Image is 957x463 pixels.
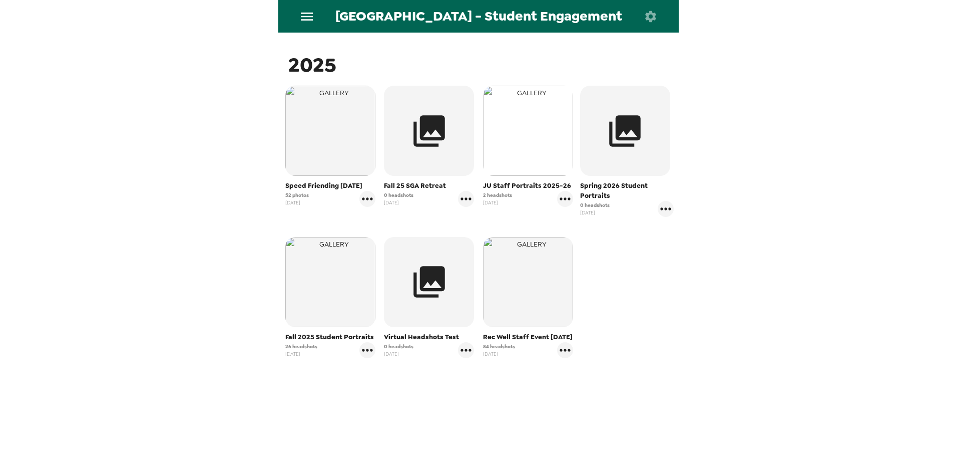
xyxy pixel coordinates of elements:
[483,191,512,199] span: 2 headshots
[285,181,375,191] span: Speed Friending [DATE]
[580,181,674,201] span: Spring 2026 Student Portraits
[384,350,413,358] span: [DATE]
[288,52,336,78] span: 2025
[384,181,474,191] span: Fall 25 SGA Retreat
[285,343,317,350] span: 26 headshots
[483,181,573,191] span: JU Staff Portraits 2025-26
[359,191,375,207] button: gallery menu
[483,332,573,342] span: Rec Well Staff Event [DATE]
[483,343,515,350] span: 84 headshots
[458,342,474,358] button: gallery menu
[285,332,375,342] span: Fall 2025 Student Portraits
[384,332,474,342] span: Virtual Headshots Test
[580,201,610,209] span: 0 headshots
[384,343,413,350] span: 0 headshots
[458,191,474,207] button: gallery menu
[384,199,413,206] span: [DATE]
[557,191,573,207] button: gallery menu
[285,237,375,327] img: gallery
[384,191,413,199] span: 0 headshots
[580,209,610,216] span: [DATE]
[335,10,622,23] span: [GEOGRAPHIC_DATA] - Student Engagement
[285,191,309,199] span: 52 photos
[359,342,375,358] button: gallery menu
[285,199,309,206] span: [DATE]
[658,201,674,217] button: gallery menu
[483,199,512,206] span: [DATE]
[483,86,573,176] img: gallery
[285,350,317,358] span: [DATE]
[557,342,573,358] button: gallery menu
[285,86,375,176] img: gallery
[483,350,515,358] span: [DATE]
[483,237,573,327] img: gallery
